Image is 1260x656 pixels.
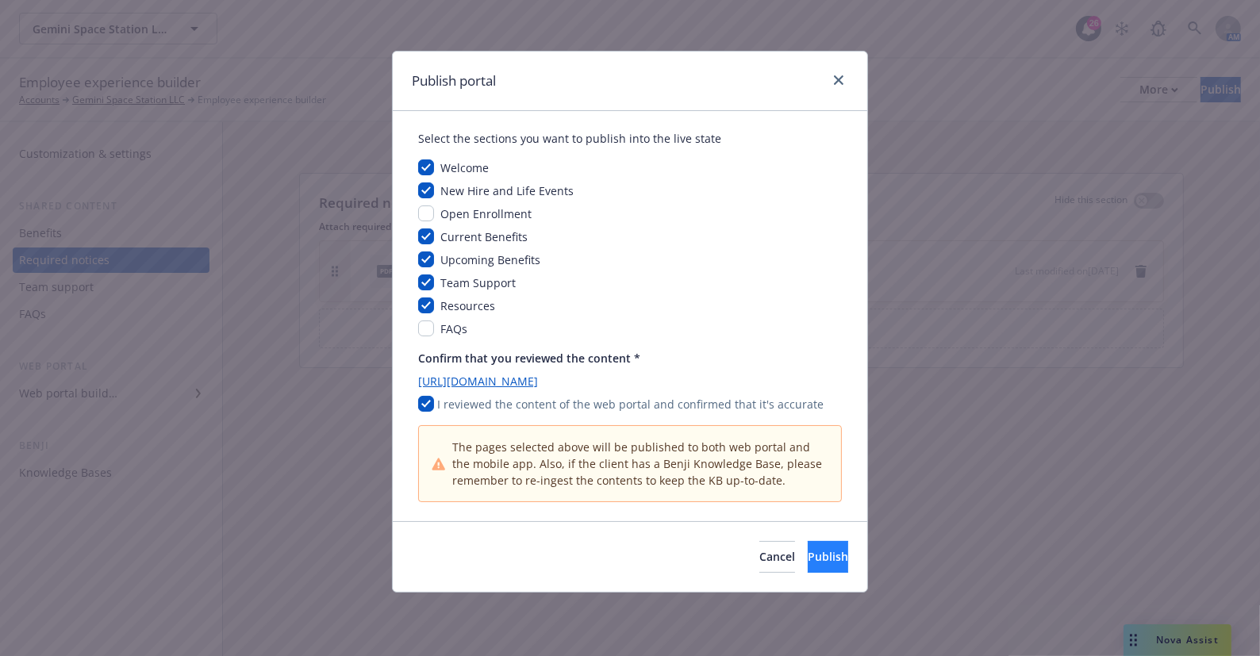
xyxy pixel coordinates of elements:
a: [URL][DOMAIN_NAME] [418,373,842,389]
span: Upcoming Benefits [440,252,540,267]
span: Current Benefits [440,229,528,244]
button: Cancel [759,541,795,573]
h1: Publish portal [412,71,496,91]
span: Open Enrollment [440,206,532,221]
span: The pages selected above will be published to both web portal and the mobile app. Also, if the cl... [452,439,828,489]
button: Publish [808,541,848,573]
p: Confirm that you reviewed the content * [418,350,842,366]
a: close [829,71,848,90]
span: Welcome [440,160,489,175]
p: I reviewed the content of the web portal and confirmed that it's accurate [437,396,824,412]
span: New Hire and Life Events [440,183,574,198]
span: Publish [808,549,848,564]
span: Resources [440,298,495,313]
div: Select the sections you want to publish into the live state [418,130,842,147]
span: Team Support [440,275,516,290]
span: FAQs [440,321,467,336]
span: Cancel [759,549,795,564]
